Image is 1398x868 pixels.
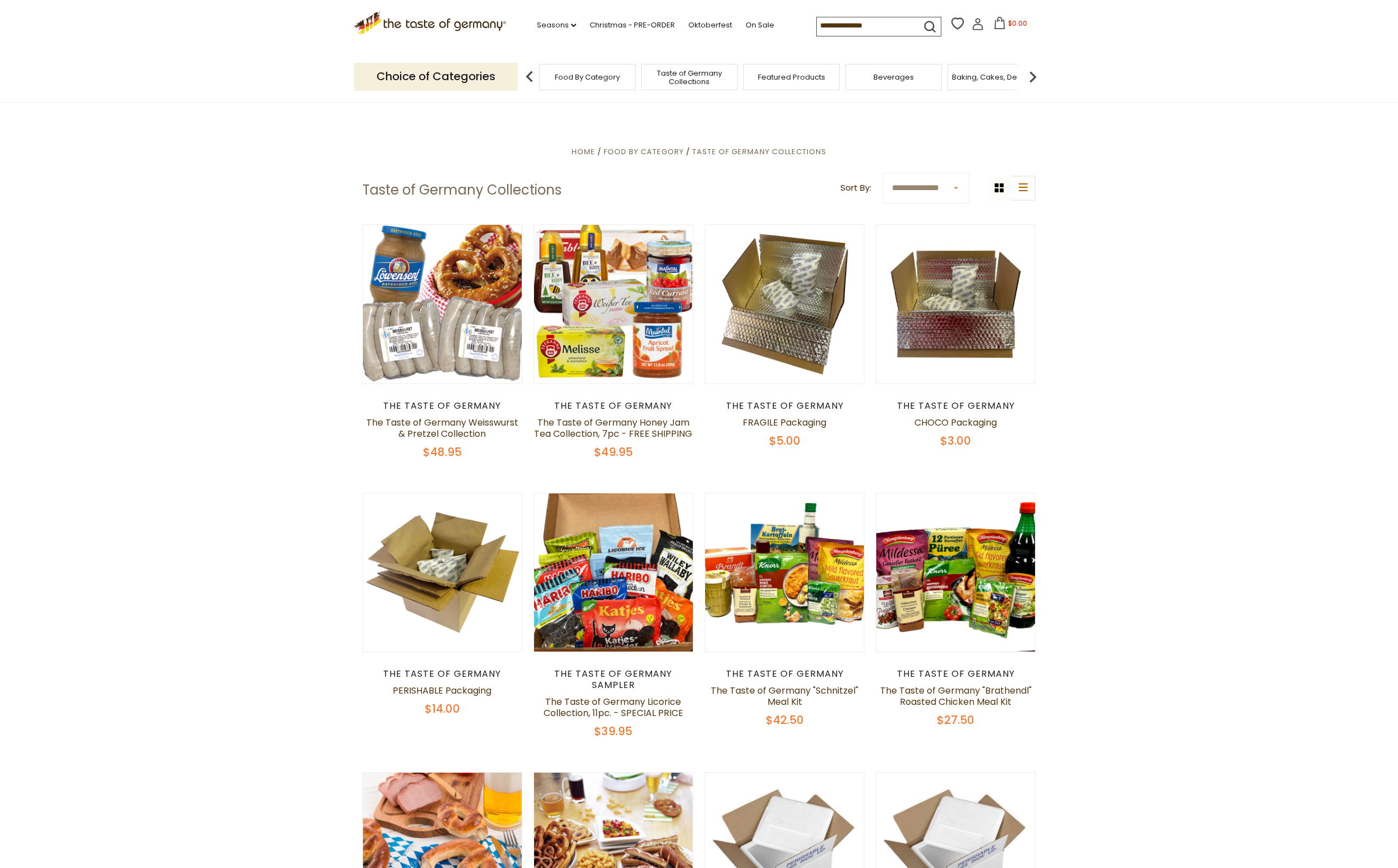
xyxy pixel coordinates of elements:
[876,493,1035,652] img: The Taste of Germany "Brathendl" Roasted Chicken Meal Kit
[769,433,801,449] span: $5.00
[534,416,692,440] a: The Taste of Germany Honey Jam Tea Collection, 7pc - FREE SHIPPING
[362,668,522,680] div: The Taste of Germany
[534,493,693,652] img: The Taste of Germany Licorice Collection, 11pc. - SPECIAL PRICE
[876,400,1036,412] div: The Taste of Germany
[1022,66,1044,88] img: next arrow
[692,146,826,157] a: Taste of Germany Collections
[758,73,825,81] a: Featured Products
[423,444,462,460] span: $48.95
[362,182,562,198] h1: Taste of Germany Collections
[766,712,804,728] span: $42.50
[354,63,518,90] p: Choice of Categories
[594,723,632,739] span: $39.95
[986,17,1034,34] button: $0.00
[880,684,1032,708] a: The Taste of Germany "Brathendl" Roasted Chicken Meal Kit
[534,400,693,412] div: The Taste of Germany
[590,19,675,31] a: Christmas - PRE-ORDER
[940,433,971,449] span: $3.00
[645,69,734,86] a: Taste of Germany Collections
[937,712,974,728] span: $27.50
[705,493,864,652] img: The Taste of Germany "Schnitzel" Meal Kit
[544,695,683,719] a: The Taste of Germany Licorice Collection, 11pc. - SPECIAL PRICE
[705,400,864,412] div: The Taste of Germany
[876,225,1035,384] img: CHOCO Packaging
[743,416,826,429] a: FRAGILE Packaging
[840,181,871,195] label: Sort By:
[555,73,620,81] a: Food By Category
[952,73,1039,81] a: Baking, Cakes, Desserts
[537,19,576,31] a: Seasons
[705,668,864,680] div: The Taste of Germany
[746,19,774,31] a: On Sale
[1008,19,1027,28] span: $0.00
[604,146,684,157] a: Food By Category
[362,400,522,412] div: The Taste of Germany
[425,701,460,717] span: $14.00
[876,668,1036,680] div: The Taste of Germany
[366,416,518,440] a: The Taste of Germany Weisswurst & Pretzel Collection
[572,146,595,157] a: Home
[363,493,522,652] img: PERISHABLE Packaging
[534,668,693,691] div: The Taste of Germany Sampler
[688,19,732,31] a: Oktoberfest
[518,66,541,88] img: previous arrow
[873,73,914,81] a: Beverages
[711,684,858,708] a: The Taste of Germany "Schnitzel" Meal Kit
[705,225,864,384] img: FRAGILE Packaging
[534,225,693,384] img: The Taste of Germany Honey Jam Tea Collection, 7pc - FREE SHIPPING
[914,416,997,429] a: CHOCO Packaging
[363,225,522,384] img: The Taste of Germany Weisswurst & Pretzel Collection
[393,684,491,697] a: PERISHABLE Packaging
[594,444,633,460] span: $49.95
